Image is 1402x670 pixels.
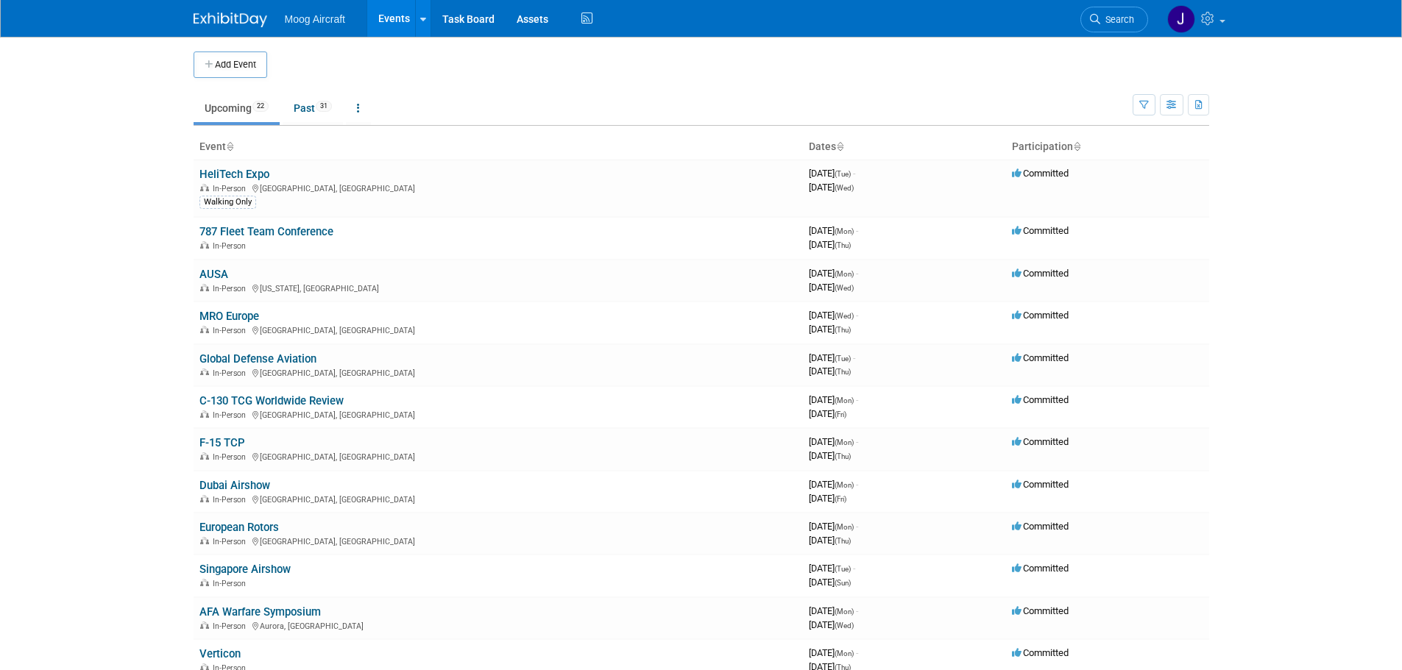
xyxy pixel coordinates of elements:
span: (Mon) [835,649,854,657]
span: In-Person [213,579,250,588]
span: In-Person [213,368,250,378]
span: (Thu) [835,241,851,249]
img: In-Person Event [200,537,209,544]
span: Committed [1012,225,1069,236]
span: - [856,521,858,532]
span: - [856,436,858,447]
a: Past31 [283,94,343,122]
div: [GEOGRAPHIC_DATA], [GEOGRAPHIC_DATA] [199,450,797,462]
img: In-Person Event [200,621,209,629]
a: Search [1080,7,1148,32]
span: In-Person [213,495,250,505]
span: [DATE] [809,239,851,250]
div: [GEOGRAPHIC_DATA], [GEOGRAPHIC_DATA] [199,182,797,193]
th: Dates [803,135,1006,160]
span: (Tue) [835,565,851,573]
span: [DATE] [809,408,846,419]
img: In-Person Event [200,452,209,460]
span: In-Person [213,410,250,420]
div: [US_STATE], [GEOGRAPHIC_DATA] [199,282,797,293]
span: [DATE] [809,324,851,335]
a: Sort by Start Date [836,140,843,152]
span: (Mon) [835,227,854,235]
span: - [856,310,858,321]
span: [DATE] [809,310,858,321]
span: 31 [316,101,332,112]
div: Aurora, [GEOGRAPHIC_DATA] [199,619,797,631]
span: In-Person [213,537,250,546]
span: (Fri) [835,410,846,418]
button: Add Event [194,51,267,78]
span: [DATE] [809,605,858,616]
span: [DATE] [809,168,855,179]
span: [DATE] [809,352,855,363]
span: (Thu) [835,452,851,460]
span: [DATE] [809,268,858,279]
a: C-130 TCG Worldwide Review [199,394,344,407]
span: - [853,168,855,179]
img: Josh Maday [1167,5,1195,33]
div: [GEOGRAPHIC_DATA], [GEOGRAPHIC_DATA] [199,408,797,420]
th: Participation [1006,135,1209,160]
span: (Thu) [835,326,851,334]
span: (Mon) [835,438,854,446]
span: (Wed) [835,184,854,192]
div: Walking Only [199,196,256,209]
span: [DATE] [809,493,846,504]
img: In-Person Event [200,184,209,191]
span: (Mon) [835,481,854,489]
a: AUSA [199,268,228,281]
span: Committed [1012,436,1069,447]
span: (Wed) [835,621,854,630]
a: Sort by Participation Type [1073,140,1080,152]
span: Committed [1012,479,1069,490]
span: In-Person [213,241,250,251]
span: [DATE] [809,647,858,658]
span: (Tue) [835,170,851,178]
span: [DATE] [809,479,858,490]
img: ExhibitDay [194,13,267,27]
a: European Rotors [199,521,279,534]
span: (Thu) [835,537,851,545]
span: Committed [1012,268,1069,279]
span: [DATE] [809,535,851,546]
span: Search [1100,14,1134,25]
span: Committed [1012,394,1069,405]
span: [DATE] [809,225,858,236]
span: [DATE] [809,619,854,630]
span: - [856,605,858,616]
div: [GEOGRAPHIC_DATA], [GEOGRAPHIC_DATA] [199,493,797,505]
span: (Wed) [835,284,854,292]
a: HeliTech Expo [199,168,269,181]
span: - [856,479,858,490]
div: [GEOGRAPHIC_DATA], [GEOGRAPHIC_DATA] [199,366,797,378]
span: Committed [1012,168,1069,179]
span: [DATE] [809,521,858,532]
span: Committed [1012,647,1069,658]
img: In-Person Event [200,368,209,376]
img: In-Person Event [200,495,209,502]
img: In-Person Event [200,241,209,249]
span: (Mon) [835,270,854,278]
div: [GEOGRAPHIC_DATA], [GEOGRAPHIC_DATA] [199,535,797,546]
th: Event [194,135,803,160]
img: In-Person Event [200,284,209,291]
a: MRO Europe [199,310,259,323]
span: (Mon) [835,607,854,616]
span: (Tue) [835,354,851,363]
span: In-Person [213,184,250,193]
span: - [856,225,858,236]
span: 22 [252,101,269,112]
span: Committed [1012,605,1069,616]
span: [DATE] [809,282,854,293]
span: Committed [1012,521,1069,532]
span: In-Person [213,284,250,293]
span: (Wed) [835,312,854,320]
a: F-15 TCP [199,436,245,449]
a: Dubai Airshow [199,479,270,492]
span: In-Person [213,452,250,462]
span: In-Person [213,621,250,631]
a: AFA Warfare Symposium [199,605,321,619]
span: [DATE] [809,394,858,405]
img: In-Person Event [200,410,209,418]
